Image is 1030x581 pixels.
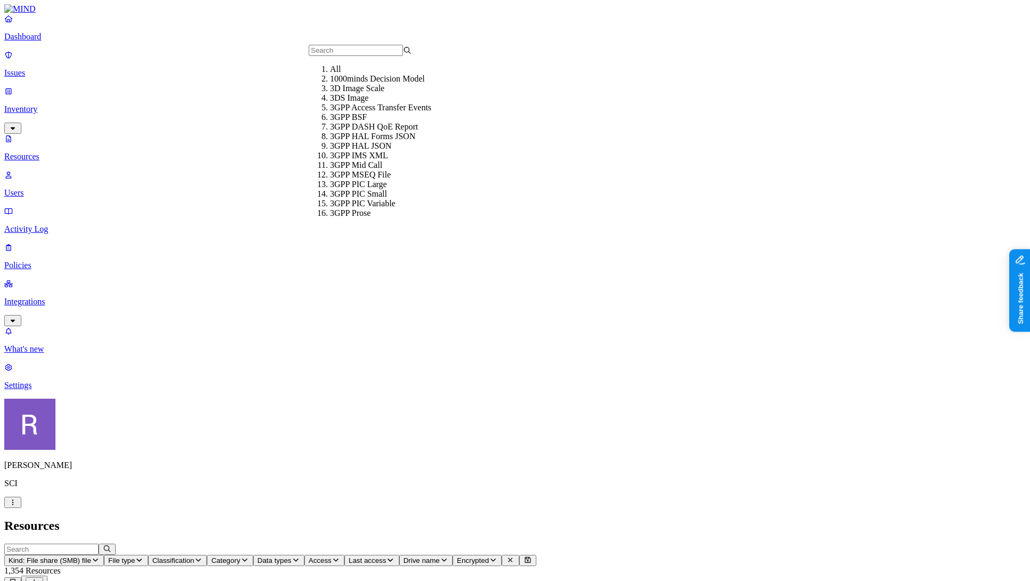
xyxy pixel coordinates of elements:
a: Inventory [4,86,1026,132]
div: 3GPP HAL Forms JSON [330,132,433,141]
div: 3GPP PIC Small [330,189,433,199]
div: 3GPP PIC Variable [330,199,433,208]
input: Search [309,45,403,56]
h2: Resources [4,519,1026,533]
a: Issues [4,50,1026,78]
div: 1000minds Decision Model [330,74,433,84]
div: All [330,64,433,74]
div: 3GPP IMS XML [330,151,433,160]
p: Inventory [4,104,1026,114]
p: [PERSON_NAME] [4,461,1026,470]
p: What's new [4,344,1026,354]
span: Encrypted [457,556,489,564]
div: 3GPP BSF [330,112,433,122]
p: Integrations [4,297,1026,306]
div: 3GPP Prose [330,208,433,218]
p: Dashboard [4,32,1026,42]
p: Policies [4,261,1026,270]
img: MIND [4,4,36,14]
div: 3GPP Access Transfer Events [330,103,433,112]
a: MIND [4,4,1026,14]
p: SCI [4,479,1026,488]
p: Resources [4,152,1026,162]
a: What's new [4,326,1026,354]
p: Activity Log [4,224,1026,234]
div: 3GPP HAL JSON [330,141,433,151]
span: Category [211,556,240,564]
a: Resources [4,134,1026,162]
a: Integrations [4,279,1026,325]
div: 3GPP DASH QoE Report [330,122,433,132]
div: 3GPP MSEQ File [330,170,433,180]
img: Rich Thompson [4,399,55,450]
a: Dashboard [4,14,1026,42]
p: Users [4,188,1026,198]
span: Drive name [404,556,440,564]
span: Data types [257,556,292,564]
input: Search [4,544,99,555]
a: Activity Log [4,206,1026,234]
p: Issues [4,68,1026,78]
span: 1,354 Resources [4,566,61,575]
a: Policies [4,243,1026,270]
span: File type [108,556,135,564]
div: 3GPP PIC Large [330,180,433,189]
span: Kind: File share (SMB) file [9,556,91,564]
span: Classification [152,556,195,564]
a: Users [4,170,1026,198]
div: 3GPP Mid Call [330,160,433,170]
a: Settings [4,362,1026,390]
p: Settings [4,381,1026,390]
div: 3DS Image [330,93,433,103]
div: 3D Image Scale [330,84,433,93]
